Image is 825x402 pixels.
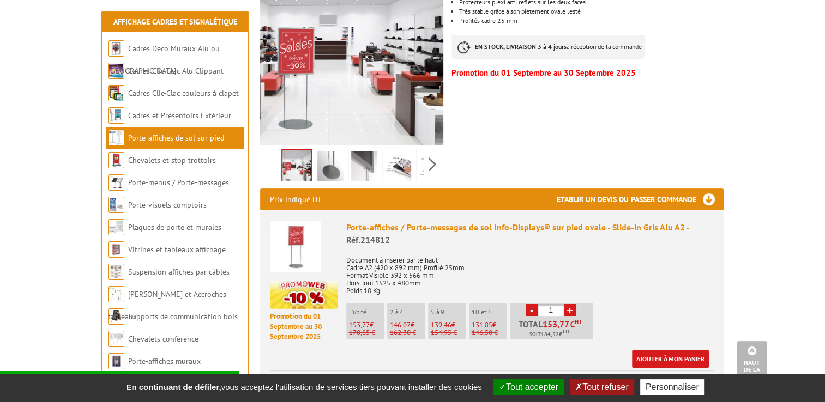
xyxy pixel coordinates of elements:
p: 170,85 € [349,329,384,337]
img: 215814_angle.jpg [351,151,377,185]
span: 184,52 [541,330,559,339]
img: Cadres Deco Muraux Alu ou Bois [108,40,124,57]
img: Suspension affiches par câbles [108,264,124,280]
span: 153,77 [349,320,370,330]
img: Porte-affiches muraux [108,353,124,369]
img: 215814_descriptif_legende.jpg [385,151,411,185]
a: Cadres Clic-Clac couleurs à clapet [128,88,239,98]
span: 139,46 [431,320,451,330]
a: - [526,304,538,316]
sup: TTC [562,328,570,334]
a: Porte-visuels comptoirs [128,200,207,210]
li: Très stable grâce à son piètement ovale lesté [459,8,723,15]
p: L'unité [349,308,384,316]
h3: Etablir un devis ou passer commande [557,188,724,210]
a: Ajouter à mon panier [632,350,709,368]
p: € [431,321,466,329]
p: 162,30 € [390,329,425,337]
img: Porte-affiches / Porte-messages de sol Info-Displays® sur pied ovale - Slide-in Gris Alu A2 [270,221,321,272]
img: 215814_mise_en_scene.jpg [282,150,311,184]
img: 215814_legende_pieces.jpg [419,151,445,185]
span: Soit € [529,330,570,339]
p: Promotion du 01 Septembre au 30 Septembre 2025 [451,70,723,76]
span: € [570,320,575,328]
a: Haut de la page [737,341,767,386]
a: Cadres et Présentoirs Extérieur [128,111,231,120]
a: Affichage Cadres et Signalétique [113,17,237,27]
a: Porte-affiches de sol sur pied [128,133,224,143]
p: Promotion du 01 Septembre au 30 Septembre 2025 [270,312,338,342]
a: Chevalets et stop trottoirs [128,155,216,165]
li: Profilés cadre 25 mm [459,17,723,24]
span: 153,77 [543,320,570,328]
img: Porte-visuels comptoirs [108,197,124,213]
a: Cadres Deco Muraux Alu ou [GEOGRAPHIC_DATA] [108,44,220,76]
span: Next [427,155,438,173]
img: Chevalets et stop trottoirs [108,152,124,168]
p: 146,50 € [472,329,507,337]
img: Vitrines et tableaux affichage [108,241,124,258]
p: 2 à 4 [390,308,425,316]
img: Chevalets conférence [108,331,124,347]
a: Suspension affiches par câbles [128,267,230,277]
p: € [349,321,384,329]
img: Cimaises et Accroches tableaux [108,286,124,302]
a: Porte-menus / Porte-messages [128,178,229,187]
img: promotion [270,281,338,309]
button: Personnaliser (fenêtre modale) [640,379,704,395]
strong: En continuant de défiler, [126,382,221,392]
img: Porte-affiches de sol sur pied [108,130,124,146]
a: [PERSON_NAME] et Accroches tableaux [108,289,226,321]
sup: HT [575,318,582,326]
span: vous acceptez l'utilisation de services tiers pouvant installer des cookies [121,382,487,392]
span: Réf.214812 [346,234,390,245]
p: 5 à 9 [431,308,466,316]
a: Plaques de porte et murales [128,222,221,232]
a: Cadres Clic-Clac Alu Clippant [128,66,224,76]
span: 131,85 [472,320,492,330]
p: à réception de la commande [451,35,645,59]
p: Prix indiqué HT [270,188,322,210]
div: Porte-affiches / Porte-messages de sol Info-Displays® sur pied ovale - Slide-in Gris Alu A2 - [346,221,714,246]
a: + [564,304,576,316]
p: Document à inserer par le haut Cadre A2 (420 x 892 mm) Profilé 25mm Format Visible 392 x 566 mm H... [346,249,714,295]
button: Tout refuser [570,379,634,395]
img: Cadres et Présentoirs Extérieur [108,107,124,124]
strong: EN STOCK, LIVRAISON 3 à 4 jours [475,42,567,51]
img: Plaques de porte et murales [108,219,124,235]
button: Tout accepter [493,379,564,395]
p: € [472,321,507,329]
a: Porte-affiches muraux [128,356,201,366]
span: 146,07 [390,320,411,330]
p: 154,95 € [431,329,466,337]
a: Chevalets conférence [128,334,198,344]
p: € [390,321,425,329]
a: Vitrines et tableaux affichage [128,245,226,254]
img: Porte-menus / Porte-messages [108,174,124,191]
img: 215814_pietement_leste.jpg [317,151,344,185]
a: Supports de communication bois [128,312,238,321]
img: Cadres Clic-Clac couleurs à clapet [108,85,124,101]
p: 10 et + [472,308,507,316]
p: Total [513,320,593,339]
